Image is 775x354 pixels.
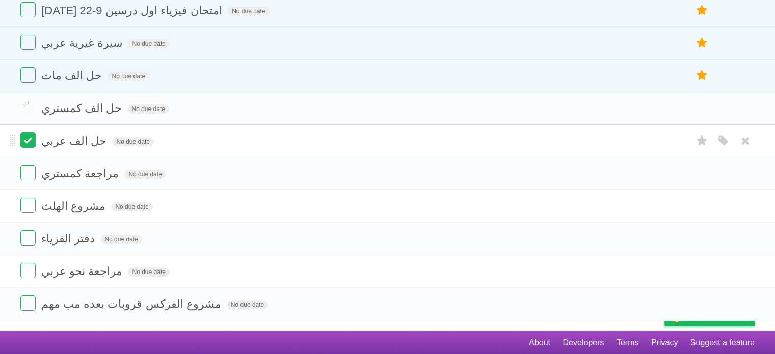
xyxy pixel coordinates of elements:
span: مراجعة نحو عربي [41,265,125,278]
span: [DATE] 22-9 امتحان فيزياء اول درسين [41,4,225,17]
label: Done [20,263,36,278]
label: Done [20,295,36,311]
span: No due date [108,72,149,81]
span: No due date [112,137,153,146]
span: مشروع الفزكس قروبات بعده مب مهم [41,297,224,310]
span: دفتر الفزياء [41,232,97,245]
span: حل الف كمستري [41,102,124,115]
a: Terms [617,333,639,352]
label: Done [20,100,36,115]
span: No due date [128,267,169,277]
span: No due date [227,300,268,309]
span: Buy me a coffee [686,308,750,326]
a: Suggest a feature [690,333,755,352]
span: حل الف عربي [41,134,109,147]
span: No due date [111,202,152,211]
a: Privacy [651,333,678,352]
label: Done [20,132,36,148]
label: Star task [692,132,712,149]
span: مراجعة كمستري [41,167,121,180]
label: Done [20,198,36,213]
span: سيرة غيرية عربي [41,37,125,49]
label: Done [20,165,36,180]
span: No due date [228,7,269,16]
span: حل الف ماث [41,69,104,82]
label: Done [20,230,36,246]
span: مشروع الهلث [41,200,108,212]
label: Star task [692,35,712,51]
label: Done [20,2,36,17]
label: Done [20,67,36,83]
label: Star task [692,67,712,84]
span: No due date [128,39,169,48]
span: No due date [127,104,169,114]
span: No due date [124,170,166,179]
span: No due date [100,235,142,244]
label: Star task [692,2,712,19]
label: Done [20,35,36,50]
a: Developers [563,333,604,352]
a: About [529,333,550,352]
